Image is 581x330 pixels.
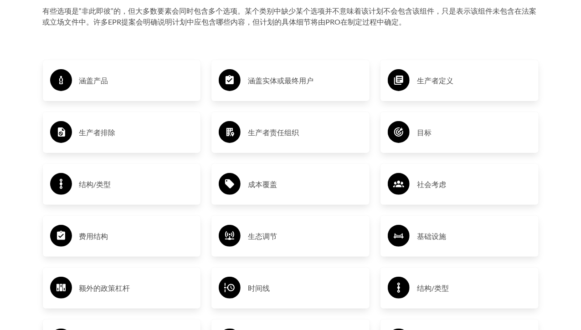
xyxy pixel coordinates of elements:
font: 额外的政策杠杆 [79,284,130,292]
font: 生产者责任组织 [248,128,299,137]
font: 有些选项是“非此即彼”的，但大多数要素会同时包含多个选项。某个类别中缺少某个选项并不意味着该计划不会包含该组件，只是表示该组件未包含在法案或立场文件中。许多EPR提案会明确说明计划中应包含哪些内... [43,6,537,26]
font: 基础设施 [417,232,446,240]
font: 结构/类型 [79,180,111,188]
font: 社会考虑 [417,180,446,188]
font: 生态调节 [248,232,277,240]
font: 涵盖实体或最终用户 [248,76,314,85]
font: 结构/类型 [417,284,449,292]
font: 费用结构 [79,232,108,240]
font: 时间线 [248,284,270,292]
font: 涵盖产品 [79,76,108,85]
font: 成本覆盖 [248,180,277,188]
font: 生产者定义 [417,76,453,85]
font: 目标 [417,128,432,137]
font: 生产者排除 [79,128,116,137]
